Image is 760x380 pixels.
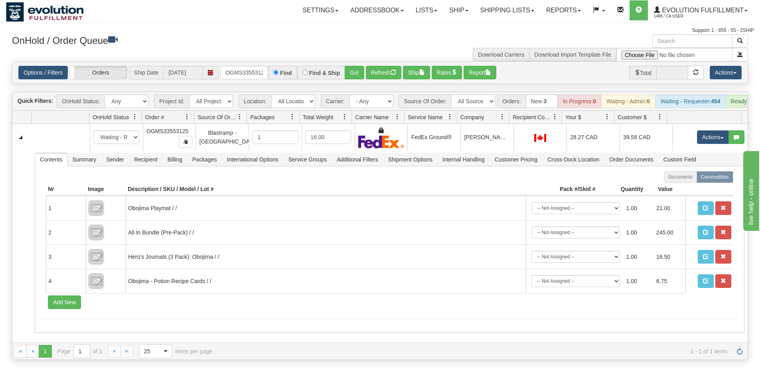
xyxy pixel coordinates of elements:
[88,249,104,265] img: 8DAB37Fk3hKpn3AAAAAElFTkSuQmCC
[39,345,51,358] span: Page 1
[383,153,437,166] span: Shipment Options
[344,0,410,20] a: Addressbook
[46,220,86,244] td: 2
[129,66,163,79] span: Ship Date
[70,66,127,79] label: Orders
[46,269,86,293] td: 4
[474,0,540,20] a: Shipping lists
[620,124,673,151] td: 39.58 CAD
[544,98,547,104] strong: 3
[653,223,683,242] td: 245.00
[654,12,714,20] span: 1488 / CA User
[6,27,754,34] div: Support: 1 - 855 - 55 - 2SHIP
[355,113,389,121] span: Carrier Name
[598,183,646,196] th: Quantity
[101,153,129,166] span: Sender
[67,153,101,166] span: Summary
[490,153,542,166] span: Customer Pricing
[139,345,212,358] span: items per page
[407,124,460,151] td: FedEx Ground®
[16,132,26,142] a: Collapse
[332,153,383,166] span: Additional Filters
[646,183,685,196] th: Value
[179,136,192,148] button: Copy to clipboard
[223,348,728,354] span: 1 - 1 of 1 items
[309,70,340,76] label: Find & Ship
[145,113,164,121] span: Order #
[526,95,558,108] div: New:
[46,244,86,269] td: 3
[697,130,729,144] button: Actions
[163,153,187,166] span: Billing
[403,66,430,79] button: Ship
[659,153,701,166] span: Custom Field
[653,272,683,290] td: 6.75
[358,135,404,148] img: FedEx Express®
[280,70,292,76] label: Find
[286,110,299,124] a: Packages filter column settings
[478,51,524,58] a: Download Carriers
[526,183,598,196] th: Pack #/Skid #
[652,34,732,48] input: Search
[623,199,653,217] td: 1.00
[220,66,268,79] input: Order #
[733,345,746,358] a: Refresh
[146,128,188,134] span: OGMS33553125
[618,113,646,121] span: Customer $
[565,113,581,121] span: Your $
[567,124,620,151] td: 28.27 CAD
[623,223,653,242] td: 1.00
[6,2,84,22] img: logo1488.jpg
[648,0,754,20] a: Evolution Fulfillment 1488 / CA User
[366,66,401,79] button: Refresh
[732,34,748,48] button: Search
[74,345,90,358] input: Page 1
[495,110,509,124] a: Company filter column settings
[443,0,474,20] a: Ship
[126,196,525,220] td: Obojima Playmat / /
[93,113,129,121] span: OnHold Status
[18,66,68,79] a: Options / Filters
[139,345,172,358] span: Page sizes drop down
[600,110,614,124] a: Your $ filter column settings
[18,97,53,105] label: Quick Filters:
[250,113,274,121] span: Packages
[126,183,525,196] th: Description / SKU / Model / Lot #
[660,7,744,14] span: Evolution Fulfillment
[601,95,655,108] div: Waiting - Admin:
[126,269,525,293] td: Obojima - Potion Recipe Cards / /
[604,153,658,166] span: Order Documents
[513,113,552,121] span: Recipient Country
[558,95,601,108] div: In Progress:
[239,95,271,108] span: Location:
[443,110,457,124] a: Service Name filter column settings
[623,248,653,266] td: 1.00
[497,95,526,108] span: Orders:
[188,153,221,166] span: Packages
[35,153,67,166] span: Contents
[197,113,237,121] span: Source Of Order
[303,113,334,121] span: Total Weight
[345,66,364,79] button: Go!
[180,110,194,124] a: Order # filter column settings
[647,98,650,104] strong: 0
[460,113,484,121] span: Company
[432,66,462,79] button: Rates
[222,153,283,166] span: International Options
[199,128,245,146] div: Blastramp - [GEOGRAPHIC_DATA]
[399,95,451,108] span: Source Of Order:
[410,0,443,20] a: Lists
[233,110,247,124] a: Source Of Order filter column settings
[12,92,748,111] div: grid toolbar
[159,345,172,358] span: select
[655,95,725,108] div: Waiting - Requester:
[653,110,667,124] a: Customer $ filter column settings
[88,200,104,216] img: 8DAB37Fk3hKpn3AAAAAElFTkSuQmCC
[593,98,596,104] strong: 0
[57,95,105,108] span: OnHold Status:
[6,5,74,14] div: live help - online
[391,110,404,124] a: Carrier Name filter column settings
[464,66,496,79] button: Report
[88,224,104,240] img: 8DAB37Fk3hKpn3AAAAAElFTkSuQmCC
[284,153,332,166] span: Service Groups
